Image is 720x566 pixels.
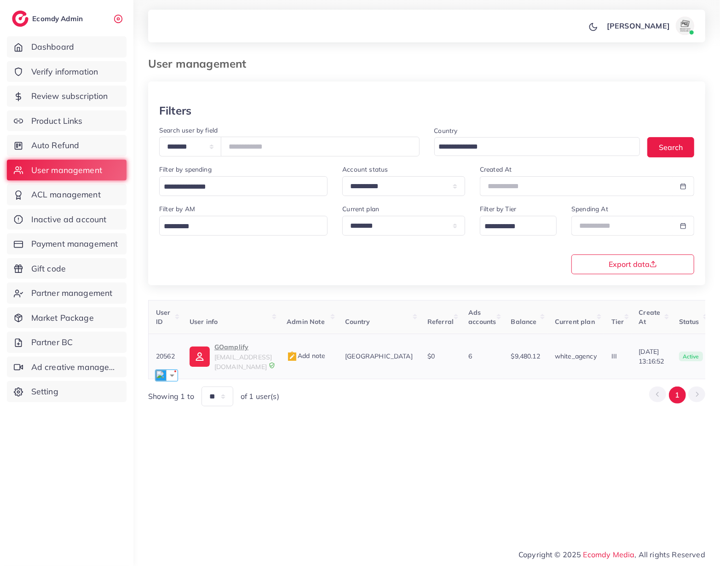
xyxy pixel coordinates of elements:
span: active [679,352,703,362]
img: avatar [676,17,694,35]
p: [PERSON_NAME] [607,20,670,31]
span: white_agency [555,352,597,360]
span: III [611,352,617,360]
img: 9CAL8B2pu8EFxCJHYAAAAldEVYdGRhdGU6Y3JlYXRlADIwMjItMTItMDlUMDQ6NTg6MzkrMDA6MDBXSlgLAAAAJXRFWHRkYXR... [269,362,275,369]
label: Filter by Tier [480,204,516,214]
label: Search user by field [159,126,218,135]
span: Ad creative management [31,361,120,373]
a: Auto Refund [7,135,127,156]
span: User info [190,318,218,326]
span: Country [345,318,370,326]
button: Go to page 1 [669,387,686,404]
span: [EMAIL_ADDRESS][DOMAIN_NAME] [214,353,272,370]
span: [DATE] 13:16:52 [639,347,664,366]
button: Export data [571,254,694,274]
span: Review subscription [31,90,108,102]
span: Add note [287,352,325,360]
span: Export data [609,260,657,268]
span: Auto Refund [31,139,80,151]
a: Verify information [7,61,127,82]
span: Verify information [31,66,98,78]
span: Admin Note [287,318,325,326]
a: Inactive ad account [7,209,127,230]
span: [GEOGRAPHIC_DATA] [345,352,413,360]
span: Create At [639,308,661,326]
label: Account status [342,165,388,174]
span: Status [679,318,699,326]
img: admin_note.cdd0b510.svg [287,351,298,362]
span: Gift code [31,263,66,275]
span: Referral [427,318,454,326]
span: Inactive ad account [31,214,107,225]
a: Review subscription [7,86,127,107]
span: , All rights Reserved [635,549,705,560]
a: GOamplify[EMAIL_ADDRESS][DOMAIN_NAME] [190,341,272,371]
span: User ID [156,308,171,326]
div: Search for option [159,176,328,196]
a: Gift code [7,258,127,279]
label: Created At [480,165,512,174]
a: Ecomdy Media [583,550,635,559]
span: Balance [511,318,537,326]
p: GOamplify [214,341,272,352]
label: Spending At [571,204,608,214]
h3: Filters [159,104,191,117]
div: Search for option [480,216,557,236]
a: Market Package [7,307,127,329]
span: Partner BC [31,336,73,348]
span: Market Package [31,312,94,324]
span: Product Links [31,115,83,127]
a: User management [7,160,127,181]
label: Current plan [342,204,379,214]
span: Ads accounts [468,308,496,326]
span: User management [31,164,102,176]
ul: Pagination [649,387,705,404]
input: Search for option [481,219,545,234]
span: Showing 1 to [148,391,194,402]
a: ACL management [7,184,127,205]
input: Search for option [436,140,628,154]
button: Search [647,137,694,157]
span: Copyright © 2025 [518,549,705,560]
a: Product Links [7,110,127,132]
span: 20562 [156,352,175,360]
span: Dashboard [31,41,74,53]
img: ic-user-info.36bf1079.svg [190,347,210,367]
span: Current plan [555,318,595,326]
span: 6 [468,352,472,360]
span: Payment management [31,238,118,250]
label: Filter by spending [159,165,212,174]
input: Search for option [161,180,316,194]
input: Search for option [161,219,316,234]
a: Setting [7,381,127,402]
a: Payment management [7,233,127,254]
a: [PERSON_NAME]avatar [602,17,698,35]
span: $0 [427,352,435,360]
a: Ad creative management [7,357,127,378]
label: Country [434,126,458,135]
label: Filter by AM [159,204,195,214]
a: Dashboard [7,36,127,58]
span: Tier [611,318,624,326]
span: Setting [31,386,58,398]
span: ACL management [31,189,101,201]
span: Partner management [31,287,113,299]
h2: Ecomdy Admin [32,14,85,23]
div: Search for option [159,216,328,236]
div: Search for option [434,137,640,156]
span: of 1 user(s) [241,391,279,402]
a: Partner BC [7,332,127,353]
a: logoEcomdy Admin [12,11,85,27]
h3: User management [148,57,253,70]
a: Partner management [7,283,127,304]
img: logo [12,11,29,27]
span: $9,480.12 [511,352,540,360]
